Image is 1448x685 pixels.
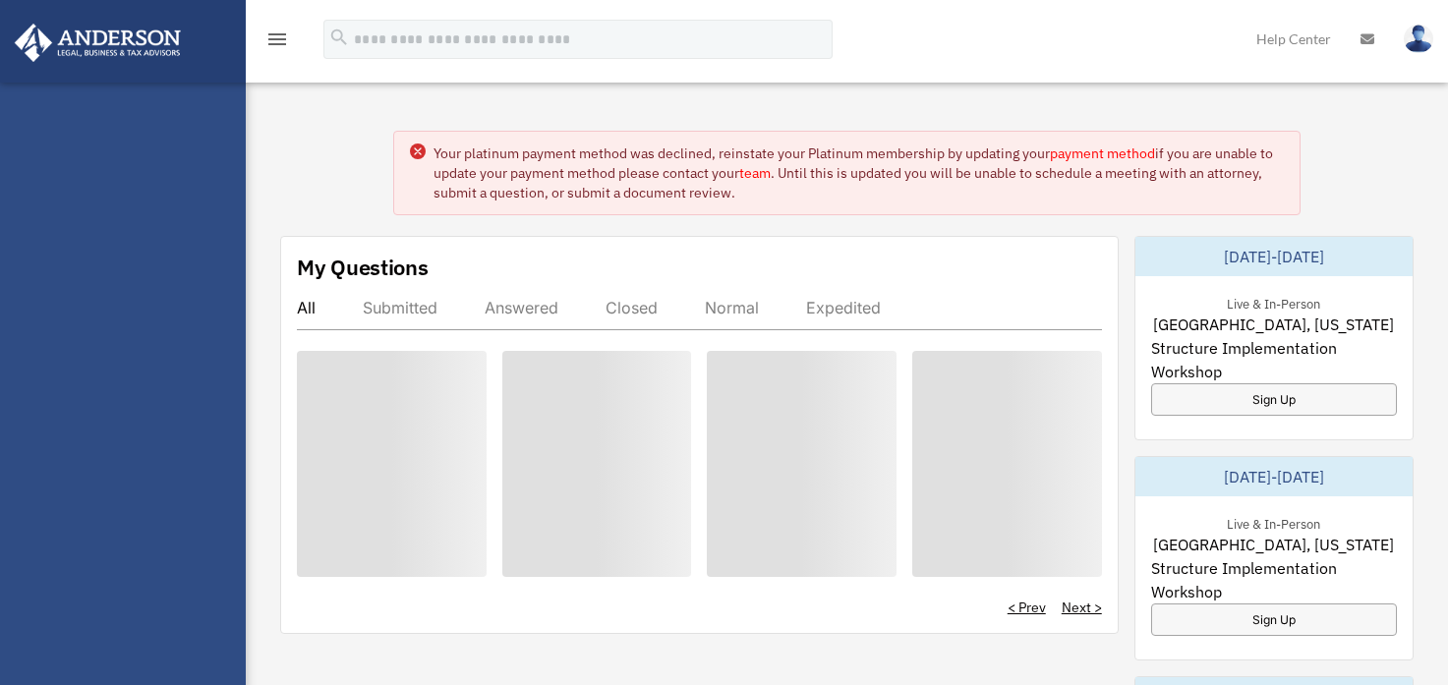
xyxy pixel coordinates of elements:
[1135,457,1413,496] div: [DATE]-[DATE]
[739,164,771,182] a: team
[606,298,658,317] div: Closed
[1211,292,1336,313] div: Live & In-Person
[328,27,350,48] i: search
[1404,25,1433,53] img: User Pic
[9,24,187,62] img: Anderson Advisors Platinum Portal
[1008,598,1046,617] a: < Prev
[1153,533,1394,556] span: [GEOGRAPHIC_DATA], [US_STATE]
[1151,336,1397,383] span: Structure Implementation Workshop
[705,298,759,317] div: Normal
[363,298,437,317] div: Submitted
[485,298,558,317] div: Answered
[806,298,881,317] div: Expedited
[297,298,316,317] div: All
[1153,313,1394,336] span: [GEOGRAPHIC_DATA], [US_STATE]
[1211,512,1336,533] div: Live & In-Person
[265,28,289,51] i: menu
[1050,144,1155,162] a: payment method
[265,34,289,51] a: menu
[1151,556,1397,603] span: Structure Implementation Workshop
[1151,603,1397,636] a: Sign Up
[1062,598,1102,617] a: Next >
[297,253,429,282] div: My Questions
[434,143,1283,202] div: Your platinum payment method was declined, reinstate your Platinum membership by updating your if...
[1151,383,1397,416] a: Sign Up
[1135,237,1413,276] div: [DATE]-[DATE]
